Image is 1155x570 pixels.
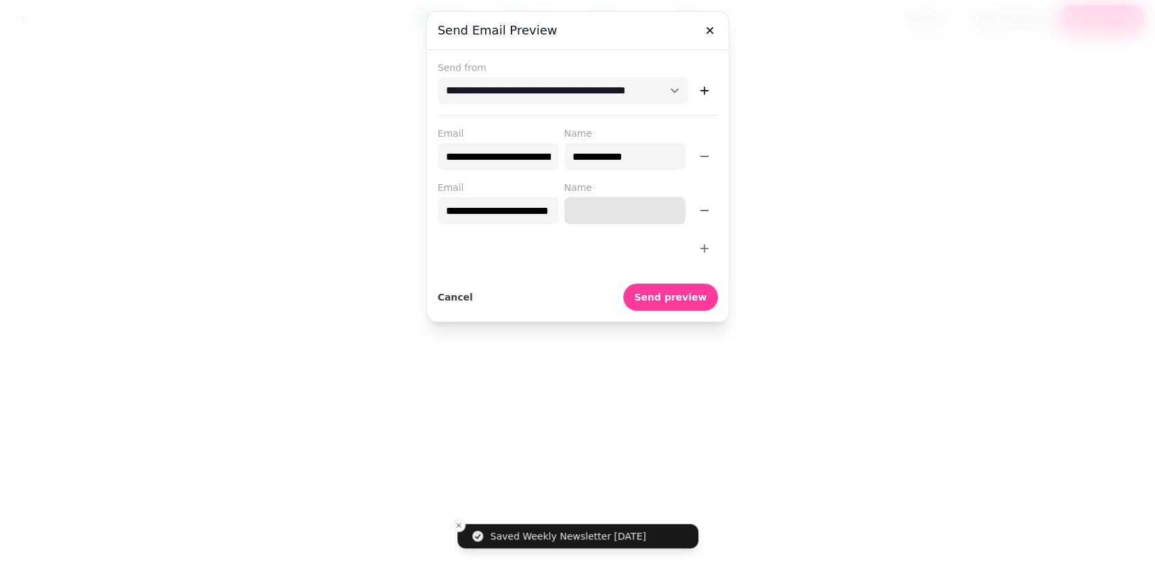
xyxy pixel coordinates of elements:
label: Send from [438,61,718,74]
label: Email [438,181,559,194]
span: Cancel [438,292,473,302]
h3: Send email preview [438,22,718,39]
button: Cancel [438,284,473,311]
span: Send preview [634,292,706,302]
label: Name [564,181,685,194]
button: Send preview [623,284,717,311]
label: Email [438,127,559,140]
label: Name [564,127,685,140]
